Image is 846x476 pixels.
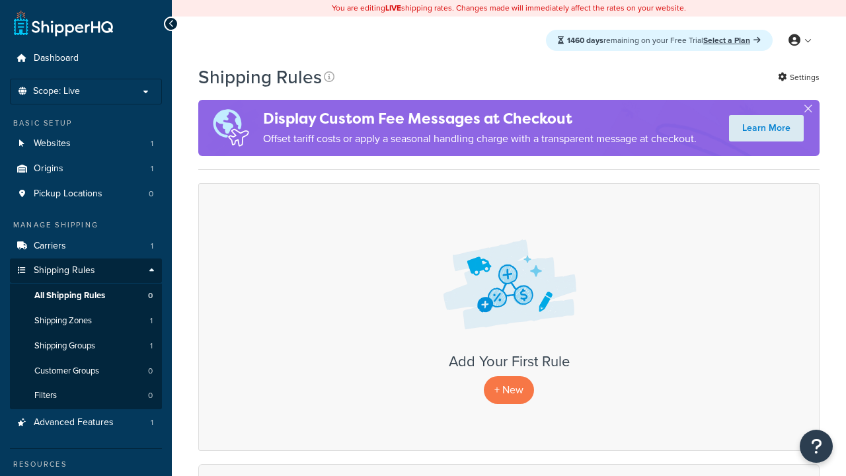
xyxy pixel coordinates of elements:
[10,182,162,206] li: Pickup Locations
[34,390,57,401] span: Filters
[567,34,603,46] strong: 1460 days
[151,241,153,252] span: 1
[33,86,80,97] span: Scope: Live
[10,383,162,408] a: Filters 0
[10,132,162,156] a: Websites 1
[10,234,162,258] li: Carriers
[34,366,99,377] span: Customer Groups
[34,241,66,252] span: Carriers
[10,258,162,283] a: Shipping Rules
[10,359,162,383] li: Customer Groups
[212,354,806,370] h3: Add Your First Rule
[34,315,92,327] span: Shipping Zones
[198,64,322,90] h1: Shipping Rules
[546,30,773,51] div: remaining on your Free Trial
[151,417,153,428] span: 1
[10,258,162,409] li: Shipping Rules
[10,157,162,181] li: Origins
[10,411,162,435] a: Advanced Features 1
[10,411,162,435] li: Advanced Features
[150,340,153,352] span: 1
[10,157,162,181] a: Origins 1
[10,334,162,358] a: Shipping Groups 1
[263,108,697,130] h4: Display Custom Fee Messages at Checkout
[10,334,162,358] li: Shipping Groups
[34,265,95,276] span: Shipping Rules
[10,284,162,308] a: All Shipping Rules 0
[148,390,153,401] span: 0
[10,459,162,470] div: Resources
[34,163,63,175] span: Origins
[151,138,153,149] span: 1
[800,430,833,463] button: Open Resource Center
[149,188,153,200] span: 0
[150,315,153,327] span: 1
[10,219,162,231] div: Manage Shipping
[10,284,162,308] li: All Shipping Rules
[10,309,162,333] a: Shipping Zones 1
[34,53,79,64] span: Dashboard
[703,34,761,46] a: Select a Plan
[34,188,102,200] span: Pickup Locations
[10,383,162,408] li: Filters
[151,163,153,175] span: 1
[729,115,804,141] a: Learn More
[10,46,162,71] a: Dashboard
[34,290,105,301] span: All Shipping Rules
[10,182,162,206] a: Pickup Locations 0
[34,340,95,352] span: Shipping Groups
[148,290,153,301] span: 0
[263,130,697,148] p: Offset tariff costs or apply a seasonal handling charge with a transparent message at checkout.
[10,309,162,333] li: Shipping Zones
[484,376,534,403] p: + New
[10,118,162,129] div: Basic Setup
[385,2,401,14] b: LIVE
[10,234,162,258] a: Carriers 1
[14,10,113,36] a: ShipperHQ Home
[198,100,263,156] img: duties-banner-06bc72dcb5fe05cb3f9472aba00be2ae8eb53ab6f0d8bb03d382ba314ac3c341.png
[778,68,820,87] a: Settings
[10,359,162,383] a: Customer Groups 0
[148,366,153,377] span: 0
[34,417,114,428] span: Advanced Features
[10,132,162,156] li: Websites
[34,138,71,149] span: Websites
